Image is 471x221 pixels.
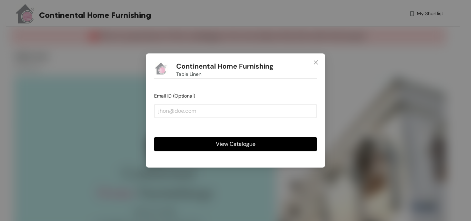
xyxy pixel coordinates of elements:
[154,104,317,118] input: jhon@doe.com
[307,53,325,72] button: Close
[176,62,273,71] h1: Continental Home Furnishing
[313,60,319,65] span: close
[154,137,317,151] button: View Catalogue
[216,140,255,148] span: View Catalogue
[154,62,168,76] img: Buyer Portal
[176,70,201,78] span: Table Linen
[154,93,195,99] span: Email ID (Optional)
